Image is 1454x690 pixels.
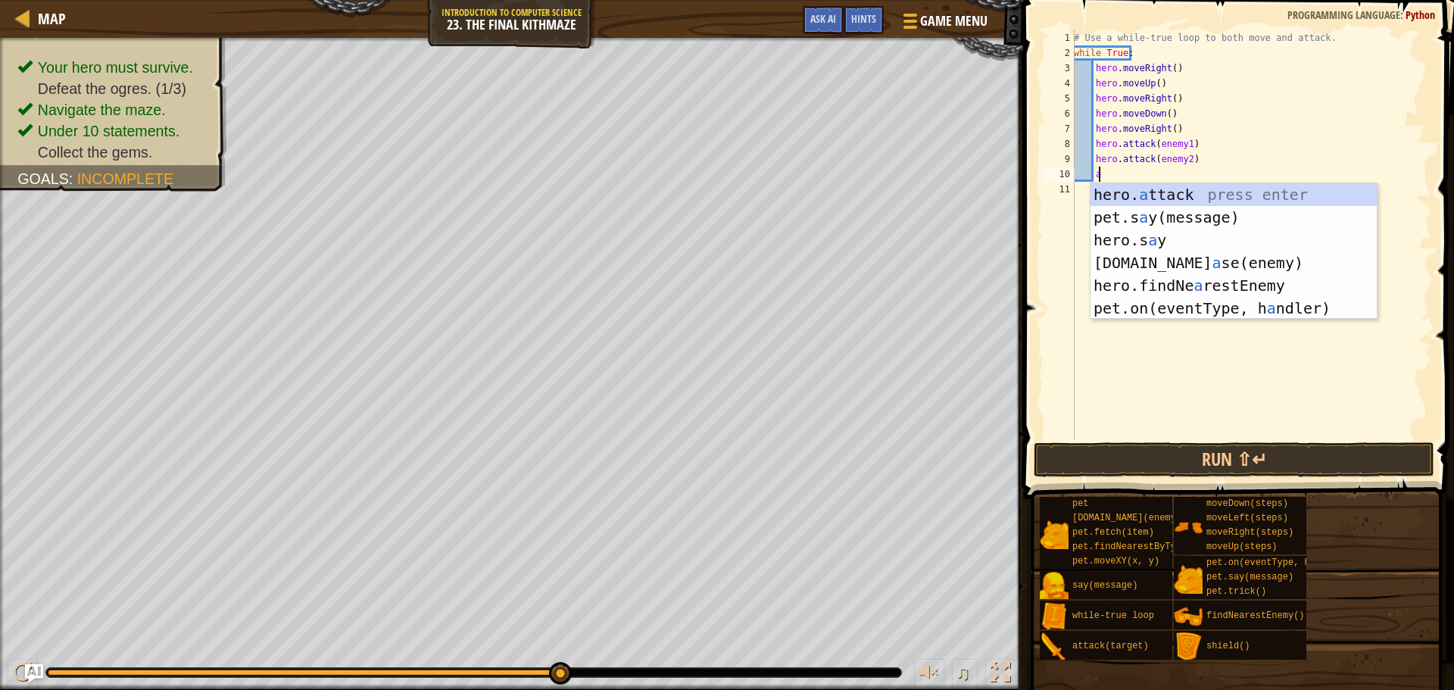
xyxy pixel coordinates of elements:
[17,78,211,99] li: Defeat the ogres.
[1072,580,1137,591] span: say(message)
[1174,565,1203,594] img: portrait.png
[1406,8,1435,22] span: Python
[1072,542,1219,552] span: pet.findNearestByType(type)
[1072,610,1154,621] span: while-true loop
[1206,513,1288,523] span: moveLeft(steps)
[17,99,211,120] li: Navigate the maze.
[1040,602,1069,631] img: portrait.png
[1206,557,1348,568] span: pet.on(eventType, handler)
[1072,556,1159,567] span: pet.moveXY(x, y)
[1044,182,1075,197] div: 11
[1072,513,1181,523] span: [DOMAIN_NAME](enemy)
[1044,30,1075,45] div: 1
[1287,8,1400,22] span: Programming language
[810,11,836,26] span: Ask AI
[17,170,69,187] span: Goals
[1072,527,1154,538] span: pet.fetch(item)
[1044,61,1075,76] div: 3
[17,57,211,78] li: Your hero must survive.
[1040,520,1069,549] img: portrait.png
[1400,8,1406,22] span: :
[1206,527,1293,538] span: moveRight(steps)
[1044,136,1075,151] div: 8
[1206,572,1293,582] span: pet.say(message)
[1044,45,1075,61] div: 2
[952,659,978,690] button: ♫
[17,120,211,142] li: Under 10 statements.
[1206,542,1278,552] span: moveUp(steps)
[1044,106,1075,121] div: 6
[1206,586,1266,597] span: pet.trick()
[1174,602,1203,631] img: portrait.png
[920,11,988,31] span: Game Menu
[955,661,970,684] span: ♫
[30,8,66,29] a: Map
[1072,498,1089,509] span: pet
[891,6,997,42] button: Game Menu
[1040,632,1069,661] img: portrait.png
[1072,641,1149,651] span: attack(target)
[1044,76,1075,91] div: 4
[69,170,77,187] span: :
[985,659,1016,690] button: Toggle fullscreen
[38,101,166,118] span: Navigate the maze.
[38,144,152,161] span: Collect the gems.
[38,59,193,76] span: Your hero must survive.
[1206,641,1250,651] span: shield()
[1044,121,1075,136] div: 7
[38,80,186,97] span: Defeat the ogres. (1/3)
[1174,513,1203,542] img: portrait.png
[1206,610,1305,621] span: findNearestEnemy()
[914,659,944,690] button: Adjust volume
[1044,91,1075,106] div: 5
[17,142,211,163] li: Collect the gems.
[38,8,66,29] span: Map
[851,11,876,26] span: Hints
[803,6,844,34] button: Ask AI
[1044,151,1075,167] div: 9
[1034,442,1434,477] button: Run ⇧↵
[8,659,38,690] button: Ctrl + P: Play
[1174,632,1203,661] img: portrait.png
[1044,167,1075,182] div: 10
[1206,498,1288,509] span: moveDown(steps)
[1040,572,1069,601] img: portrait.png
[38,123,179,139] span: Under 10 statements.
[77,170,173,187] span: Incomplete
[25,664,43,682] button: Ask AI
